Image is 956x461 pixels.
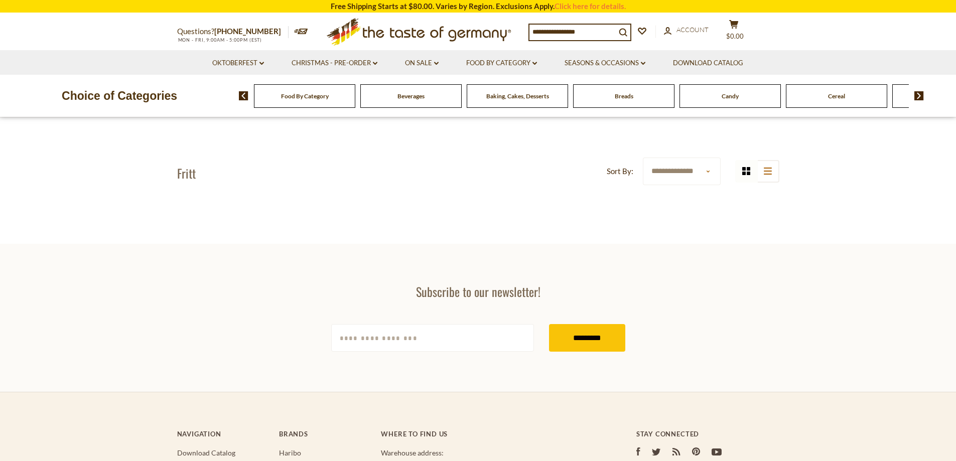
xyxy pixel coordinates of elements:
a: Cereal [828,92,845,100]
a: Candy [722,92,739,100]
p: Questions? [177,25,289,38]
a: On Sale [405,58,439,69]
a: Food By Category [281,92,329,100]
h1: Fritt [177,166,196,181]
a: Haribo [279,448,301,457]
button: $0.00 [719,20,749,45]
a: Food By Category [466,58,537,69]
span: Account [676,26,709,34]
span: MON - FRI, 9:00AM - 5:00PM (EST) [177,37,262,43]
a: Christmas - PRE-ORDER [292,58,377,69]
h4: Navigation [177,430,269,438]
a: Download Catalog [673,58,743,69]
a: Oktoberfest [212,58,264,69]
img: next arrow [914,91,924,100]
span: $0.00 [726,32,744,40]
label: Sort By: [607,165,633,178]
h4: Brands [279,430,371,438]
a: Account [664,25,709,36]
a: Click here for details. [555,2,626,11]
a: Beverages [397,92,425,100]
h4: Stay Connected [636,430,779,438]
a: Breads [615,92,633,100]
img: previous arrow [239,91,248,100]
h3: Subscribe to our newsletter! [331,284,625,299]
a: Download Catalog [177,448,235,457]
h4: Where to find us [381,430,596,438]
a: Seasons & Occasions [565,58,645,69]
a: [PHONE_NUMBER] [214,27,281,36]
a: Baking, Cakes, Desserts [486,92,549,100]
